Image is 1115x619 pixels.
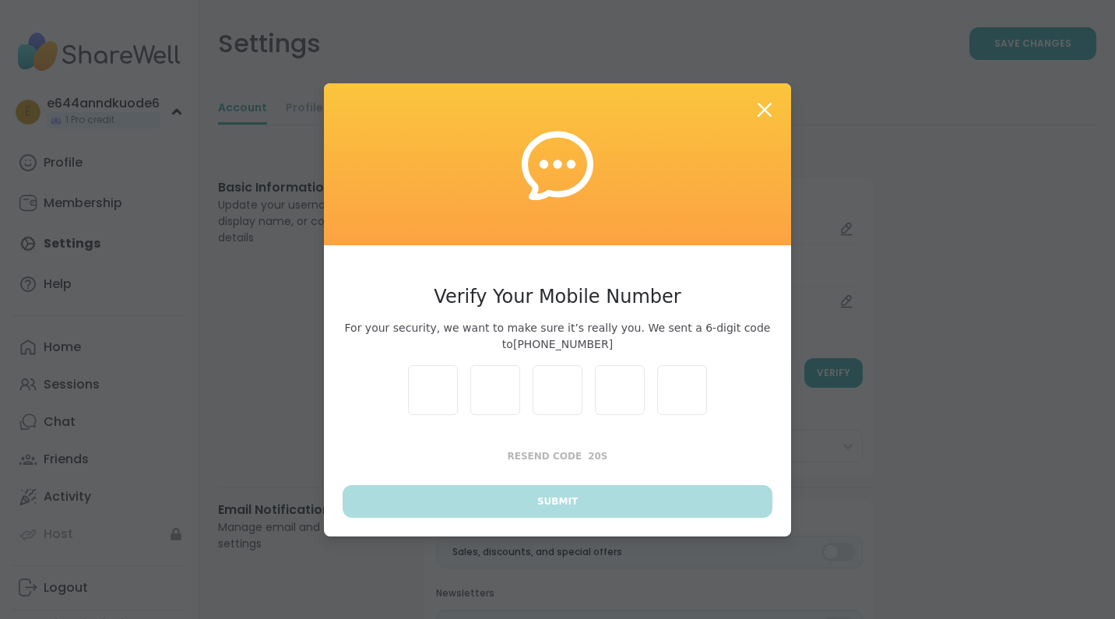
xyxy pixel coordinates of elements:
[588,451,607,462] span: 20 s
[343,485,772,518] button: Submit
[343,320,772,353] span: For your security, we want to make sure it’s really you. We sent a 6-digit code to [PHONE_NUMBER]
[343,440,772,473] button: Resend Code20s
[508,451,582,462] span: Resend Code
[537,494,578,508] span: Submit
[343,283,772,311] h3: Verify Your Mobile Number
